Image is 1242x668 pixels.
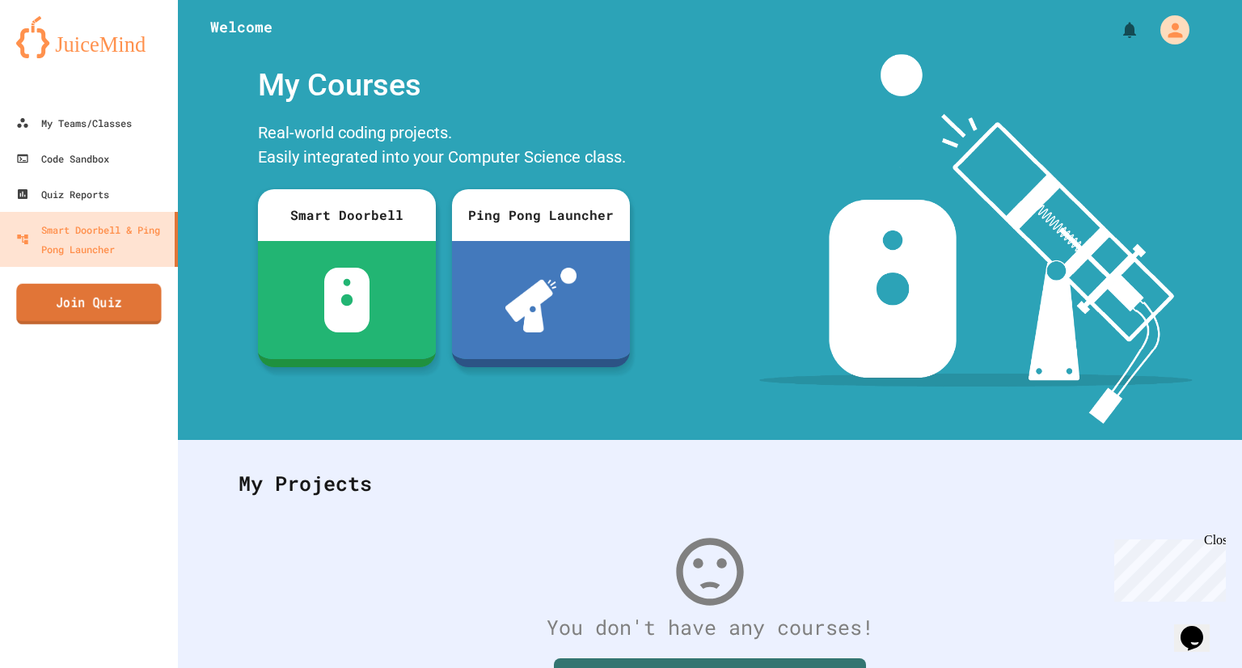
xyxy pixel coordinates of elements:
[16,184,109,204] div: Quiz Reports
[250,54,638,116] div: My Courses
[1108,533,1226,602] iframe: chat widget
[1143,11,1193,49] div: My Account
[1174,603,1226,652] iframe: chat widget
[6,6,112,103] div: Chat with us now!Close
[250,116,638,177] div: Real-world coding projects. Easily integrated into your Computer Science class.
[16,149,109,168] div: Code Sandbox
[222,612,1198,643] div: You don't have any courses!
[505,268,577,332] img: ppl-with-ball.png
[16,113,132,133] div: My Teams/Classes
[1090,16,1143,44] div: My Notifications
[759,54,1193,424] img: banner-image-my-projects.png
[16,220,168,259] div: Smart Doorbell & Ping Pong Launcher
[258,189,436,241] div: Smart Doorbell
[16,16,162,58] img: logo-orange.svg
[16,284,161,324] a: Join Quiz
[324,268,370,332] img: sdb-white.svg
[452,189,630,241] div: Ping Pong Launcher
[222,452,1198,515] div: My Projects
